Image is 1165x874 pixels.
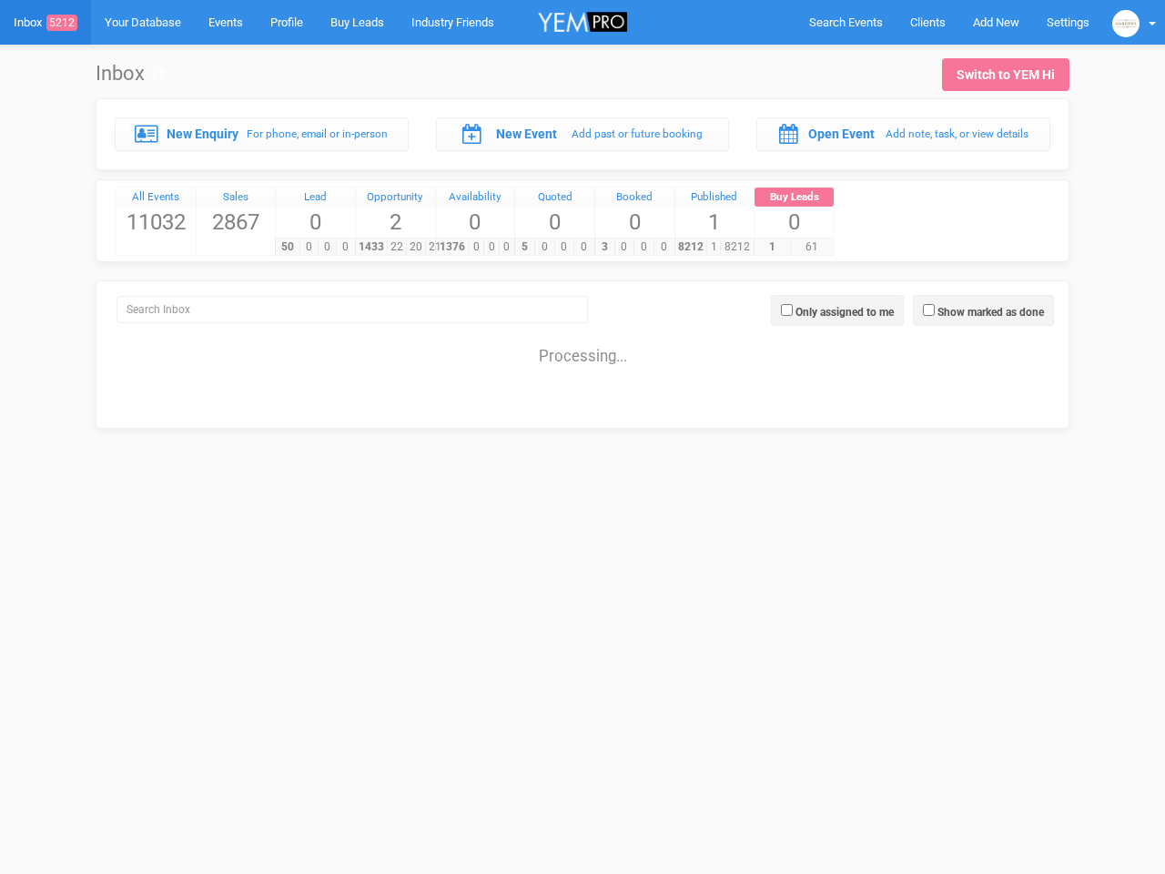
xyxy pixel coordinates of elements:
span: 2 [356,207,435,238]
input: Search Inbox [116,296,588,323]
span: 21 [425,239,445,256]
a: Booked [595,188,674,208]
span: 0 [499,239,514,256]
span: 0 [336,239,355,256]
span: 0 [483,239,499,256]
span: 0 [299,239,319,256]
label: Open Event [808,125,875,143]
span: 1 [675,207,755,238]
span: Add New [973,15,1019,29]
span: 0 [614,239,635,256]
span: 1376 [435,239,470,256]
span: 0 [276,207,355,238]
a: Sales [197,188,276,208]
span: 5212 [46,15,77,31]
span: 0 [573,239,594,256]
a: Quoted [515,188,594,208]
a: Open Event Add note, task, or view details [756,117,1050,150]
span: 0 [595,207,674,238]
a: All Events [116,188,196,208]
a: Availability [436,188,515,208]
small: Add past or future booking [572,127,703,140]
a: Switch to YEM Hi [942,58,1069,91]
span: 0 [515,207,594,238]
span: 20 [406,239,426,256]
a: Lead [276,188,355,208]
span: 0 [469,239,484,256]
a: Published [675,188,755,208]
span: 0 [755,207,834,238]
span: 1 [706,239,721,256]
a: New Enquiry For phone, email or in-person [115,117,409,150]
span: 61 [790,239,834,256]
span: 22 [387,239,407,256]
a: Buy Leads [755,188,834,208]
span: 0 [436,207,515,238]
small: Add note, task, or view details [886,127,1028,140]
a: Opportunity [356,188,435,208]
h1: Inbox [96,63,166,85]
span: Search Events [809,15,883,29]
label: New Event [496,125,557,143]
span: Clients [910,15,946,29]
div: Processing... [101,328,1064,364]
span: 11032 [116,207,196,238]
span: 5 [514,239,535,256]
label: Only assigned to me [795,304,894,320]
span: 8212 [720,239,754,256]
span: 0 [318,239,337,256]
span: 1 [754,239,791,256]
span: 2867 [197,207,276,238]
a: New Event Add past or future booking [436,117,730,150]
label: Show marked as done [937,304,1044,320]
label: New Enquiry [167,125,238,143]
div: Switch to YEM Hi [957,66,1055,84]
span: 50 [275,239,300,256]
span: 0 [534,239,555,256]
span: 0 [633,239,654,256]
span: 0 [554,239,575,256]
span: 8212 [674,239,708,256]
span: 1433 [355,239,388,256]
span: 3 [594,239,615,256]
img: open-uri20240808-2-z9o2v [1112,10,1140,37]
span: 0 [653,239,674,256]
small: For phone, email or in-person [247,127,388,140]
